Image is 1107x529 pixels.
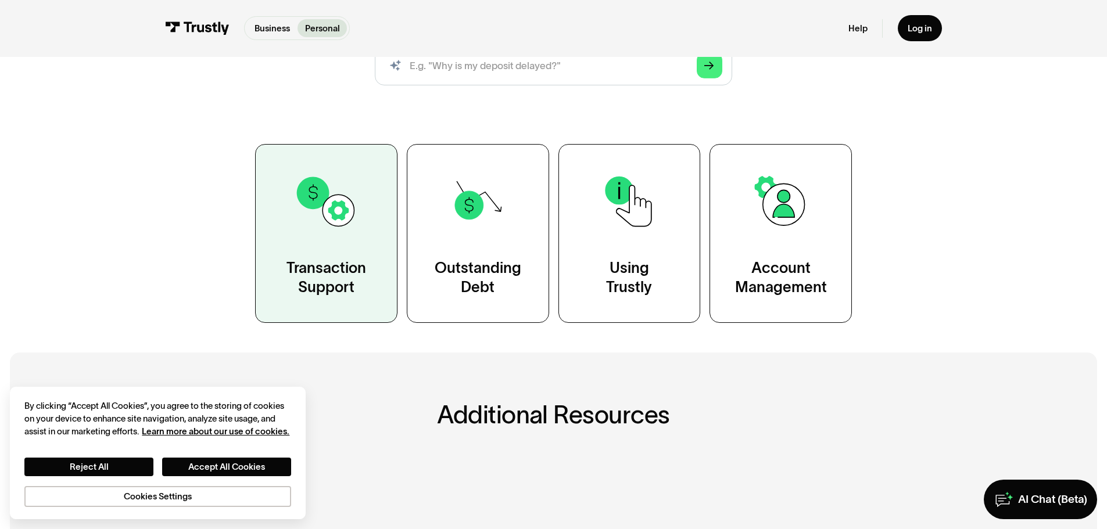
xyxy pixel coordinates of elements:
[255,144,397,322] a: TransactionSupport
[848,23,868,34] a: Help
[10,387,306,519] div: Cookie banner
[710,144,852,322] a: AccountManagement
[24,400,291,438] div: By clicking “Accept All Cookies”, you agree to the storing of cookies on your device to enhance s...
[435,258,521,298] div: Outstanding Debt
[558,144,701,322] a: UsingTrustly
[606,258,652,298] div: Using Trustly
[165,21,229,35] img: Trustly Logo
[286,258,366,298] div: Transaction Support
[162,458,291,476] button: Accept All Cookies
[984,480,1097,519] a: AI Chat (Beta)
[142,426,289,436] a: More information about your privacy, opens in a new tab
[255,22,290,35] p: Business
[407,144,549,322] a: OutstandingDebt
[305,22,340,35] p: Personal
[24,486,291,507] button: Cookies Settings
[24,400,291,507] div: Privacy
[247,19,297,37] a: Business
[24,458,153,476] button: Reject All
[898,15,942,41] a: Log in
[196,401,911,429] h2: Additional Resources
[375,46,732,85] input: search
[298,19,347,37] a: Personal
[735,258,827,298] div: Account Management
[908,23,932,34] div: Log in
[1018,492,1087,507] div: AI Chat (Beta)
[375,46,732,85] form: Search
